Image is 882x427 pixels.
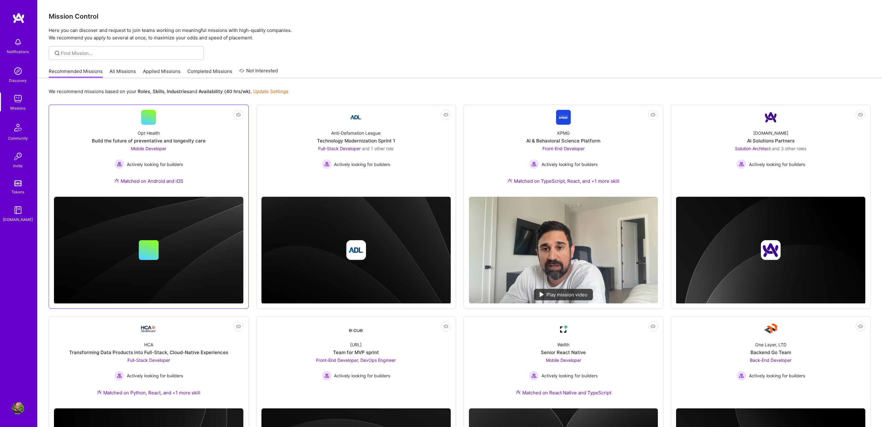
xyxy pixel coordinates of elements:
[54,110,243,192] a: Opt HealthBuild the future of preventative and longevity careMobile Developer Actively looking fo...
[676,197,866,304] img: cover
[138,130,160,136] div: Opt Health
[144,341,153,348] div: HCA
[54,197,243,304] img: cover
[541,372,598,379] span: Actively looking for builders
[557,130,570,136] div: KPMG
[749,161,805,168] span: Actively looking for builders
[350,341,362,348] div: [URL]
[443,324,448,329] i: icon EyeClosed
[114,178,183,184] div: Matched on Android and iOS
[114,371,124,381] img: Actively looking for builders
[114,178,119,183] img: Ateam Purple Icon
[239,67,278,78] a: Not Interested
[516,389,611,396] div: Matched on React Native and TypeScript
[507,178,512,183] img: Ateam Purple Icon
[236,324,241,329] i: icon EyeClosed
[737,159,746,169] img: Actively looking for builders
[858,324,863,329] i: icon EyeClosed
[318,146,361,151] span: Full-Stack Developer
[651,112,656,117] i: icon EyeClosed
[131,146,166,151] span: Mobile Developer
[188,68,233,78] a: Completed Missions
[761,240,781,260] img: Company logo
[49,88,288,95] p: We recommend missions based on your , , and .
[507,178,619,184] div: Matched on TypeScript, React, and +1 more skill
[54,321,243,403] a: Company LogoHCATransforming Data Products into Full-Stack, Cloud-Native ExperiencesFull-Stack Dev...
[54,50,61,57] i: icon SearchGrey
[97,389,200,396] div: Matched on Python, React, and +1 more skill
[542,146,585,151] span: Front-End Developer
[253,88,288,94] a: Update Settings
[127,372,183,379] span: Actively looking for builders
[261,321,451,403] a: Company Logo[URL]Team for MVP sprintFront-End Developer, DevOps Engineer Actively looking for bui...
[49,68,103,78] a: Recommended Missions
[316,357,396,363] span: Front-End Developer, DevOps Engineer
[516,390,521,395] img: Ateam Purple Icon
[261,110,451,192] a: Company LogoAnti-Defamation LeagueTechnology Modernization Sprint 1Full-Stack Developer and 1 oth...
[534,289,593,300] div: Play mission video
[526,137,600,144] div: AI & Behavioral Science Platform
[3,216,33,223] div: [DOMAIN_NAME]
[322,371,332,381] img: Actively looking for builders
[332,130,381,136] div: Anti-Defamation League
[772,146,807,151] span: and 3 other roles
[753,130,788,136] div: [DOMAIN_NAME]
[143,68,180,78] a: Applied Missions
[546,357,581,363] span: Mobile Developer
[49,12,871,20] h3: Mission Control
[676,321,866,403] a: Company LogoOne Layer, LTDBackend Go TeamBack-End Developer Actively looking for buildersActively...
[10,402,26,415] a: User Avatar
[61,50,199,56] input: Find Mission...
[362,146,394,151] span: and 1 other role
[764,321,778,336] img: Company Logo
[858,112,863,117] i: icon EyeClosed
[764,110,778,125] img: Company Logo
[11,105,26,111] div: Missions
[529,159,539,169] img: Actively looking for builders
[469,321,658,403] a: Company LogoWellthSenior React NativeMobile Developer Actively looking for buildersActively looki...
[167,88,189,94] b: Industries
[317,137,395,144] div: Technology Modernization Sprint 1
[261,197,451,304] img: cover
[749,372,805,379] span: Actively looking for builders
[12,12,25,24] img: logo
[676,110,866,192] a: Company Logo[DOMAIN_NAME]AI Solutions PartnersSolution Architect and 3 other rolesActively lookin...
[13,163,23,169] div: Invite
[114,159,124,169] img: Actively looking for builders
[49,27,871,42] p: Here you can discover and request to join teams working on meaningful missions with high-quality ...
[322,159,332,169] img: Actively looking for builders
[12,402,24,415] img: User Avatar
[153,88,164,94] b: Skills
[751,349,791,356] div: Backend Go Team
[529,371,539,381] img: Actively looking for builders
[540,292,544,297] img: play
[541,349,586,356] div: Senior React Native
[8,135,28,142] div: Community
[651,324,656,329] i: icon EyeClosed
[747,137,795,144] div: AI Solutions Partners
[69,349,228,356] div: Transforming Data Products into Full-Stack, Cloud-Native Experiences
[735,146,771,151] span: Solution Architect
[755,341,786,348] div: One Layer, LTD
[92,137,206,144] div: Build the future of preventative and longevity care
[236,112,241,117] i: icon EyeClosed
[127,357,170,363] span: Full-Stack Developer
[557,341,569,348] div: Wellth
[11,120,25,135] img: Community
[556,321,571,336] img: Company Logo
[349,323,363,335] img: Company Logo
[12,65,24,77] img: discovery
[14,180,22,186] img: tokens
[334,372,390,379] span: Actively looking for builders
[12,204,24,216] img: guide book
[349,110,363,125] img: Company Logo
[97,390,102,395] img: Ateam Purple Icon
[12,189,24,195] div: Tokens
[198,88,251,94] b: Availability (40 hrs/wk)
[333,349,379,356] div: Team for MVP sprint
[750,357,792,363] span: Back-End Developer
[127,161,183,168] span: Actively looking for builders
[9,77,27,84] div: Discovery
[141,326,156,332] img: Company Logo
[110,68,136,78] a: All Missions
